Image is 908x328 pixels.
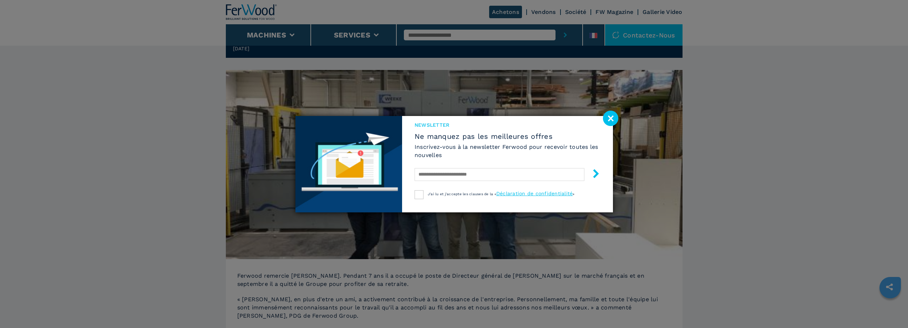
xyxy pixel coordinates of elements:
button: submit-button [584,166,600,183]
a: Déclaration de confidentialité [496,191,573,196]
span: J'ai lu et j'accepte les clauses de la « [428,192,496,196]
span: » [573,192,574,196]
span: Ne manquez pas les meilleures offres [415,132,600,141]
span: Newsletter [415,121,600,128]
img: Newsletter image [295,116,402,212]
h6: Inscrivez-vous à la newsletter Ferwood pour recevoir toutes les nouvelles [415,143,600,159]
